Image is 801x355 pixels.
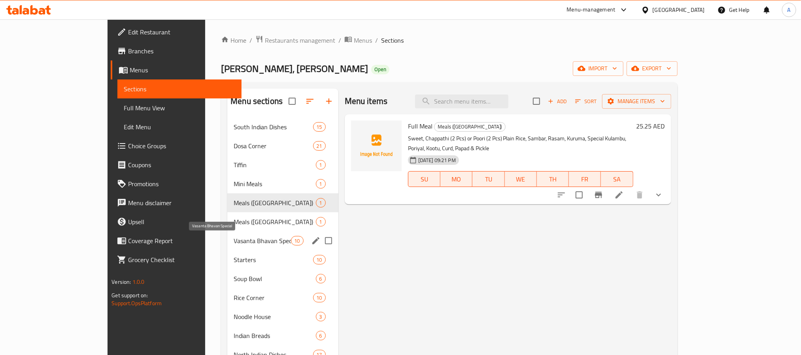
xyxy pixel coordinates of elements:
nav: breadcrumb [221,35,677,45]
h6: 25.25 AED [637,121,665,132]
svg: Show Choices [654,190,663,200]
button: show more [649,185,668,204]
button: SA [601,171,633,187]
span: SU [412,174,437,185]
span: Noodle House [234,312,315,321]
span: 6 [316,275,325,283]
div: Mini Meals1 [227,174,338,193]
div: Menu-management [567,5,616,15]
div: Tiffin1 [227,155,338,174]
span: Tiffin [234,160,315,170]
div: Soup Bowl6 [227,269,338,288]
span: 3 [316,313,325,321]
a: Edit Menu [117,117,241,136]
button: Add [545,95,570,108]
span: import [579,64,617,74]
span: Sort sections [300,92,319,111]
span: 1 [316,161,325,169]
span: 1 [316,180,325,188]
span: 1.0.0 [132,277,145,287]
div: [GEOGRAPHIC_DATA] [653,6,705,14]
span: 21 [314,142,325,150]
span: TU [476,174,501,185]
span: Version: [111,277,131,287]
span: Dosa Corner [234,141,313,151]
h2: Menu items [345,95,388,107]
li: / [375,36,378,45]
span: Coverage Report [128,236,235,245]
span: 10 [314,256,325,264]
span: Sections [124,84,235,94]
button: Branch-specific-item [589,185,608,204]
span: Meals ([GEOGRAPHIC_DATA]) [435,122,505,131]
span: Meals ([GEOGRAPHIC_DATA]) [234,198,315,208]
div: items [316,217,326,227]
span: Manage items [608,96,665,106]
button: WE [505,171,537,187]
span: Full Menu View [124,103,235,113]
span: export [633,64,671,74]
div: items [316,312,326,321]
span: Branches [128,46,235,56]
span: Full Meal [408,120,433,132]
div: Starters10 [227,250,338,269]
span: Sections [381,36,404,45]
div: South Indian Dishes15 [227,117,338,136]
span: Mini Meals [234,179,315,189]
div: Open [371,65,389,74]
button: TU [472,171,504,187]
img: Full Meal [351,121,402,171]
div: Rice Corner10 [227,288,338,307]
div: items [313,293,326,302]
a: Grocery Checklist [111,250,241,269]
div: Indian Breads6 [227,326,338,345]
span: Rice Corner [234,293,313,302]
span: Restaurants management [265,36,335,45]
button: edit [310,235,322,247]
div: items [316,160,326,170]
div: Meals (North India) [234,217,315,227]
span: TH [540,174,566,185]
div: Noodle House3 [227,307,338,326]
li: / [338,36,341,45]
li: / [249,36,252,45]
a: Menu disclaimer [111,193,241,212]
span: Soup Bowl [234,274,315,283]
span: Choice Groups [128,141,235,151]
button: FR [569,171,601,187]
div: items [316,274,326,283]
div: Meals ([GEOGRAPHIC_DATA])1 [227,193,338,212]
h2: Menu sections [230,95,283,107]
button: delete [630,185,649,204]
span: 10 [291,237,303,245]
button: TH [537,171,569,187]
span: Indian Breads [234,331,315,340]
a: Promotions [111,174,241,193]
span: Vasanta Bhavan Special [234,236,291,245]
div: items [316,198,326,208]
div: Meals (South India) [434,122,506,132]
div: Meals ([GEOGRAPHIC_DATA])1 [227,212,338,231]
span: Open [371,66,389,73]
span: South Indian Dishes [234,122,313,132]
span: Promotions [128,179,235,189]
span: Add [547,97,568,106]
span: Coupons [128,160,235,170]
a: Menus [111,60,241,79]
button: Add section [319,92,338,111]
span: Meals ([GEOGRAPHIC_DATA]) [234,217,315,227]
span: Upsell [128,217,235,227]
span: Get support on: [111,290,148,300]
span: 15 [314,123,325,131]
button: MO [440,171,472,187]
p: Sweet, Chappathi (2 Pcs) or Poori (2 Pcs) Plain Rice, Sambar, Rasam, Kuruma, Special Kulambu, Por... [408,134,633,153]
div: items [313,141,326,151]
span: Starters [234,255,313,264]
span: SA [604,174,630,185]
span: Menu disclaimer [128,198,235,208]
span: Sort [575,97,597,106]
span: MO [444,174,469,185]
